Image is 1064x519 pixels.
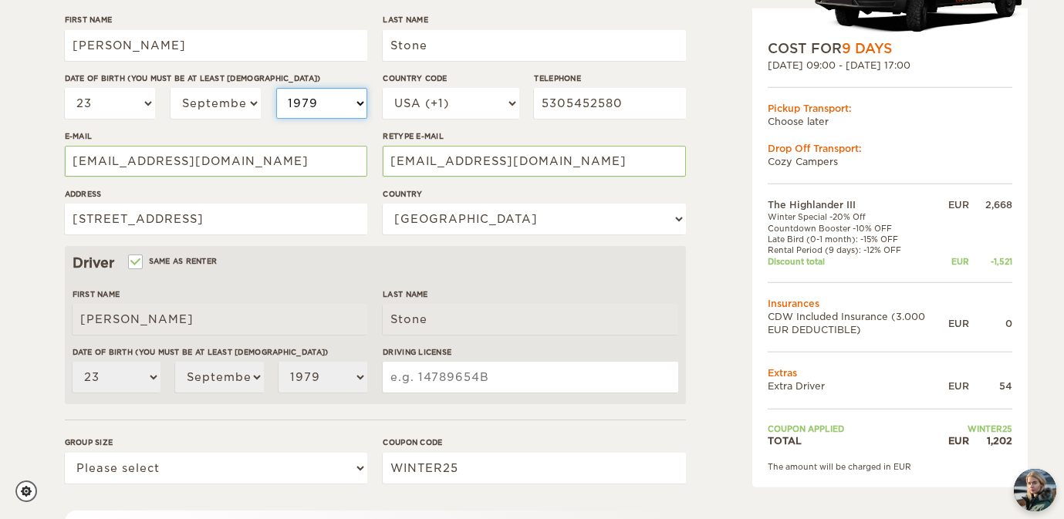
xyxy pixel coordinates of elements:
input: e.g. example@example.com [65,146,367,177]
div: [DATE] 09:00 - [DATE] 17:00 [768,58,1012,71]
input: e.g. Smith [383,30,685,61]
label: Last Name [383,288,677,300]
input: e.g. Street, City, Zip Code [65,204,367,234]
td: The Highlander III [768,198,948,211]
td: Insurances [768,297,1012,310]
label: Telephone [534,72,685,84]
label: Coupon code [383,436,685,448]
td: Extras [768,366,1012,379]
div: COST FOR [768,39,1012,58]
td: CDW Included Insurance (3.000 EUR DEDUCTIBLE) [768,310,948,336]
label: Date of birth (You must be at least [DEMOGRAPHIC_DATA]) [73,346,367,358]
div: EUR [948,316,969,329]
label: Country [383,188,685,200]
label: Date of birth (You must be at least [DEMOGRAPHIC_DATA]) [65,72,367,84]
label: Group size [65,436,367,448]
div: EUR [948,434,969,447]
label: E-mail [65,130,367,142]
div: Driver [73,254,678,272]
div: EUR [948,379,969,393]
td: Extra Driver [768,379,948,393]
label: First Name [65,14,367,25]
td: Cozy Campers [768,155,1012,168]
input: e.g. 14789654B [383,362,677,393]
input: e.g. 1 234 567 890 [534,88,685,119]
img: Freyja at Cozy Campers [1014,469,1056,511]
div: 54 [969,379,1012,393]
label: Address [65,188,367,200]
div: 2,668 [969,198,1012,211]
label: Retype E-mail [383,130,685,142]
label: Country Code [383,72,518,84]
td: Rental Period (9 days): -12% OFF [768,244,948,255]
div: EUR [948,255,969,266]
input: e.g. William [73,304,367,335]
span: 9 Days [842,41,892,56]
label: Driving License [383,346,677,358]
label: Last Name [383,14,685,25]
input: e.g. William [65,30,367,61]
div: Pickup Transport: [768,101,1012,114]
td: Countdown Booster -10% OFF [768,222,948,233]
input: Same as renter [130,258,140,268]
td: Late Bird (0-1 month): -15% OFF [768,234,948,244]
td: WINTER25 [948,423,1012,433]
div: Drop Off Transport: [768,142,1012,155]
div: EUR [948,198,969,211]
div: 1,202 [969,434,1012,447]
a: Cookie settings [15,480,47,502]
td: Coupon applied [768,423,948,433]
div: -1,521 [969,255,1012,266]
td: Choose later [768,115,1012,128]
td: Discount total [768,255,948,266]
div: The amount will be charged in EUR [768,461,1012,472]
td: TOTAL [768,434,948,447]
div: 0 [969,316,1012,329]
td: Winter Special -20% Off [768,211,948,222]
input: e.g. example@example.com [383,146,685,177]
label: First Name [73,288,367,300]
input: e.g. Smith [383,304,677,335]
button: chat-button [1014,469,1056,511]
label: Same as renter [130,254,218,268]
